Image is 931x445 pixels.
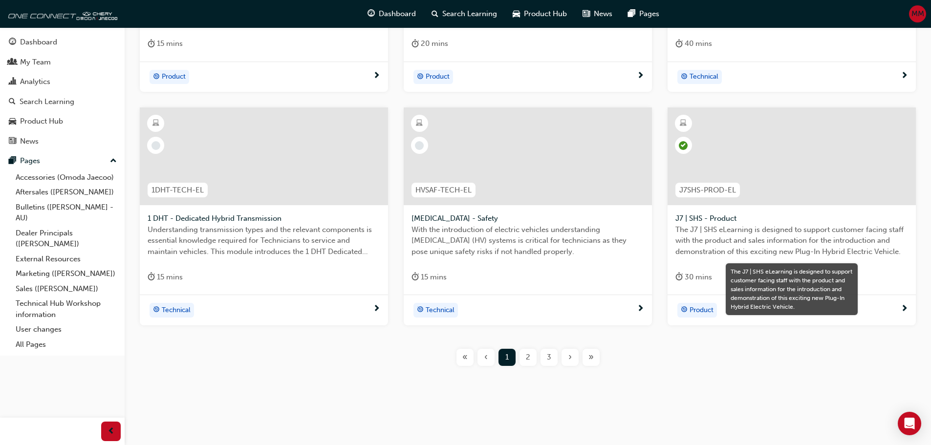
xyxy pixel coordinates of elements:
[539,349,560,366] button: Page 3
[379,8,416,20] span: Dashboard
[675,38,683,50] span: duration-icon
[373,72,380,81] span: next-icon
[581,349,602,366] button: Last page
[373,305,380,314] span: next-icon
[583,8,590,20] span: news-icon
[411,271,447,283] div: 15 mins
[4,132,121,150] a: News
[20,136,39,147] div: News
[9,117,16,126] span: car-icon
[628,8,635,20] span: pages-icon
[909,5,926,22] button: MM
[637,305,644,314] span: next-icon
[12,200,121,226] a: Bulletins ([PERSON_NAME] - AU)
[681,71,688,84] span: target-icon
[12,281,121,297] a: Sales ([PERSON_NAME])
[455,349,476,366] button: First page
[162,71,186,83] span: Product
[901,72,908,81] span: next-icon
[20,76,50,87] div: Analytics
[12,170,121,185] a: Accessories (Omoda Jaecoo)
[9,58,16,67] span: people-icon
[518,349,539,366] button: Page 2
[140,107,388,325] a: 1DHT-TECH-EL1 DHT - Dedicated Hybrid TransmissionUnderstanding transmission types and the relevan...
[681,304,688,317] span: target-icon
[9,38,16,47] span: guage-icon
[9,98,16,106] span: search-icon
[462,352,468,363] span: «
[9,157,16,166] span: pages-icon
[153,304,160,317] span: target-icon
[12,266,121,281] a: Marketing ([PERSON_NAME])
[911,8,924,20] span: MM
[513,8,520,20] span: car-icon
[4,152,121,170] button: Pages
[148,224,380,257] span: Understanding transmission types and the relevant components is essential knowledge required for ...
[148,38,155,50] span: duration-icon
[476,349,497,366] button: Previous page
[690,305,714,316] span: Product
[9,137,16,146] span: news-icon
[505,352,509,363] span: 1
[497,349,518,366] button: Page 1
[4,112,121,130] a: Product Hub
[426,305,455,316] span: Technical
[675,271,712,283] div: 30 mins
[432,8,438,20] span: search-icon
[4,73,121,91] a: Analytics
[20,155,40,167] div: Pages
[12,252,121,267] a: External Resources
[153,71,160,84] span: target-icon
[12,185,121,200] a: Aftersales ([PERSON_NAME])
[575,4,620,24] a: news-iconNews
[5,4,117,23] a: oneconnect
[4,33,121,51] a: Dashboard
[668,107,916,325] a: J7SHS-PROD-ELJ7 | SHS - ProductThe J7 | SHS eLearning is designed to support customer facing staf...
[675,213,908,224] span: J7 | SHS - Product
[560,349,581,366] button: Next page
[360,4,424,24] a: guage-iconDashboard
[675,38,712,50] div: 40 mins
[731,267,853,311] div: The J7 | SHS eLearning is designed to support customer facing staff with the product and sales in...
[20,96,74,107] div: Search Learning
[162,305,191,316] span: Technical
[901,305,908,314] span: next-icon
[148,271,155,283] span: duration-icon
[9,78,16,86] span: chart-icon
[675,224,908,257] span: The J7 | SHS eLearning is designed to support customer facing staff with the product and sales in...
[675,271,683,283] span: duration-icon
[368,8,375,20] span: guage-icon
[898,412,921,435] div: Open Intercom Messenger
[12,296,121,322] a: Technical Hub Workshop information
[20,57,51,68] div: My Team
[442,8,497,20] span: Search Learning
[110,155,117,168] span: up-icon
[148,271,183,283] div: 15 mins
[679,141,688,150] span: learningRecordVerb_PASS-icon
[415,185,472,196] span: HVSAF-TECH-EL
[148,213,380,224] span: 1 DHT - Dedicated Hybrid Transmission
[20,37,57,48] div: Dashboard
[417,304,424,317] span: target-icon
[152,141,160,150] span: learningRecordVerb_NONE-icon
[484,352,488,363] span: ‹
[152,185,204,196] span: 1DHT-TECH-EL
[417,71,424,84] span: target-icon
[4,93,121,111] a: Search Learning
[588,352,594,363] span: »
[690,71,718,83] span: Technical
[12,322,121,337] a: User changes
[639,8,659,20] span: Pages
[620,4,667,24] a: pages-iconPages
[637,72,644,81] span: next-icon
[679,185,736,196] span: J7SHS-PROD-EL
[411,213,644,224] span: [MEDICAL_DATA] - Safety
[4,53,121,71] a: My Team
[411,38,419,50] span: duration-icon
[12,337,121,352] a: All Pages
[411,224,644,257] span: With the introduction of electric vehicles understanding [MEDICAL_DATA] (HV) systems is critical ...
[20,116,63,127] div: Product Hub
[526,352,530,363] span: 2
[547,352,551,363] span: 3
